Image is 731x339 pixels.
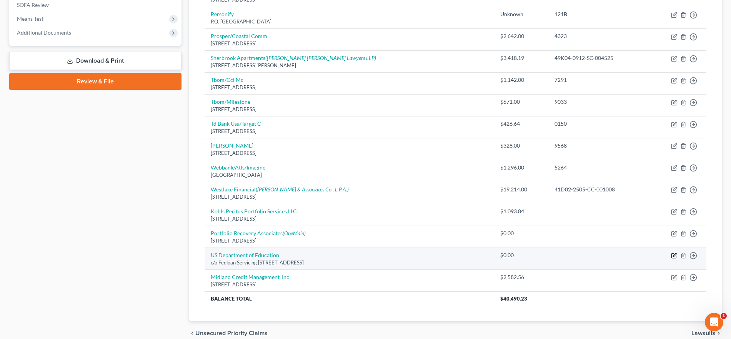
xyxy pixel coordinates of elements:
[721,313,727,319] span: 1
[265,55,376,61] i: ([PERSON_NAME] [PERSON_NAME] Lawyers LLP)
[554,164,643,171] div: 5264
[211,106,488,113] div: [STREET_ADDRESS]
[554,142,643,150] div: 9568
[554,76,643,84] div: 7291
[211,128,488,135] div: [STREET_ADDRESS]
[500,251,542,259] div: $0.00
[211,171,488,179] div: [GEOGRAPHIC_DATA]
[283,230,306,236] i: (OneMain)
[211,120,261,127] a: Td Bank Usa/Target C
[211,142,253,149] a: [PERSON_NAME]
[554,186,643,193] div: 41D02-2505-CC-001008
[500,10,542,18] div: Unknown
[554,54,643,62] div: 49K04-0912-SC-004525
[500,54,542,62] div: $3,418.19
[195,330,268,336] span: Unsecured Priority Claims
[17,29,71,36] span: Additional Documents
[500,164,542,171] div: $1,296.00
[211,259,488,266] div: c/o Fedloan Servicing [STREET_ADDRESS]
[211,208,297,214] a: Kohls Peritus Portfolio Services LLC
[17,2,49,8] span: SOFA Review
[500,32,542,40] div: $2,642.00
[211,33,267,39] a: Prosper/Coastal Comm
[211,274,289,280] a: Midland Credit Management, Inc
[17,15,43,22] span: Means Test
[211,237,488,244] div: [STREET_ADDRESS]
[211,11,234,17] a: Personify
[211,84,488,91] div: [STREET_ADDRESS]
[211,281,488,288] div: [STREET_ADDRESS]
[554,98,643,106] div: 9033
[211,18,488,25] div: P.O. [GEOGRAPHIC_DATA]
[211,215,488,223] div: [STREET_ADDRESS]
[211,62,488,69] div: [STREET_ADDRESS][PERSON_NAME]
[500,98,542,106] div: $671.00
[554,32,643,40] div: 4323
[500,76,542,84] div: $1,142.00
[500,229,542,237] div: $0.00
[500,142,542,150] div: $328.00
[189,330,268,336] button: chevron_left Unsecured Priority Claims
[691,330,716,336] span: Lawsuits
[500,120,542,128] div: $426.64
[211,230,306,236] a: Portfolio Recovery Associates(OneMain)
[205,292,494,306] th: Balance Total
[211,55,376,61] a: Sherbrook Apartments([PERSON_NAME] [PERSON_NAME] Lawyers LLP)
[9,52,182,70] a: Download & Print
[211,150,488,157] div: [STREET_ADDRESS]
[716,330,722,336] i: chevron_right
[554,120,643,128] div: 0150
[500,208,542,215] div: $1,093.84
[705,313,723,331] iframe: Intercom live chat
[256,186,349,193] i: ([PERSON_NAME] & Associates Co., L.P.A.)
[211,186,349,193] a: Westlake Financial([PERSON_NAME] & Associates Co., L.P.A.)
[211,252,279,258] a: US Department of Education
[500,186,542,193] div: $19,214.00
[211,193,488,201] div: [STREET_ADDRESS]
[211,40,488,47] div: [STREET_ADDRESS]
[211,164,265,171] a: Webbank/Atls/Imagine
[691,330,722,336] button: Lawsuits chevron_right
[9,73,182,90] a: Review & File
[189,330,195,336] i: chevron_left
[500,296,527,302] span: $40,490.23
[500,273,542,281] div: $2,582.56
[554,10,643,18] div: 121B
[211,98,250,105] a: Tbom/Milestone
[211,76,243,83] a: Tbom/Cci Mc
